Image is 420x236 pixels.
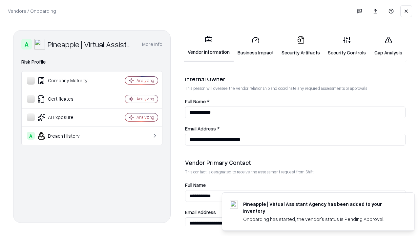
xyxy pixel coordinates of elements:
div: Certificates [27,95,105,103]
div: Internal Owner [185,75,406,83]
label: Full Name [185,183,406,187]
div: Company Maturity [27,77,105,85]
img: trypineapple.com [230,201,238,208]
div: Onboarding has started, the vendor's status is Pending Approval. [243,216,399,223]
div: Breach History [27,132,105,140]
a: Gap Analysis [370,31,407,61]
img: Pineapple | Virtual Assistant Agency [34,39,45,49]
div: Analyzing [136,78,154,83]
p: Vendors / Onboarding [8,8,56,14]
div: Analyzing [136,114,154,120]
div: A [27,132,35,140]
div: Vendor Primary Contact [185,159,406,167]
div: Pineapple | Virtual Assistant Agency has been added to your inventory [243,201,399,214]
p: This person will oversee the vendor relationship and coordinate any required assessments or appro... [185,86,406,91]
a: Vendor Information [184,30,234,62]
label: Full Name * [185,99,406,104]
a: Security Artifacts [278,31,324,61]
label: Email Address * [185,126,406,131]
button: More info [142,38,162,50]
p: This contact is designated to receive the assessment request from Shift [185,169,406,175]
label: Email Address [185,210,406,215]
div: Pineapple | Virtual Assistant Agency [48,39,134,49]
div: Risk Profile [21,58,162,66]
div: AI Exposure [27,113,105,121]
a: Security Controls [324,31,370,61]
a: Business Impact [234,31,278,61]
div: A [21,39,32,49]
div: Analyzing [136,96,154,102]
